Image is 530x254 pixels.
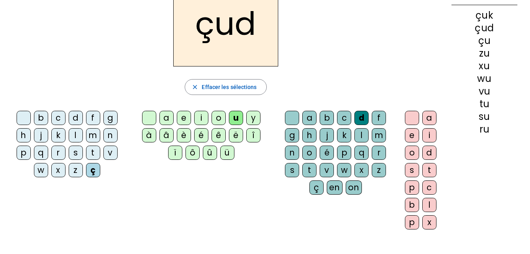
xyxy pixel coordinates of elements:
div: w [337,163,351,177]
div: o [405,146,419,160]
div: p [337,146,351,160]
div: v [320,163,334,177]
div: m [86,128,100,142]
div: q [34,146,48,160]
div: l [422,198,436,212]
div: b [405,198,419,212]
div: à [142,128,156,142]
div: tu [451,99,517,109]
div: zu [451,49,517,58]
div: ï [168,146,182,160]
div: a [302,111,317,125]
div: ê [212,128,226,142]
div: x [354,163,369,177]
div: g [103,111,118,125]
div: w [34,163,48,177]
div: çuk [451,11,517,20]
div: p [405,180,419,195]
div: t [422,163,436,177]
div: f [372,111,386,125]
div: o [302,146,317,160]
div: a [159,111,174,125]
div: r [51,146,66,160]
div: t [302,163,317,177]
div: ô [185,146,200,160]
div: m [372,128,386,142]
div: v [103,146,118,160]
div: vu [451,87,517,96]
div: wu [451,74,517,83]
div: n [285,146,299,160]
div: h [302,128,317,142]
div: ru [451,125,517,134]
div: p [405,215,419,229]
div: g [285,128,299,142]
div: é [320,146,334,160]
div: i [422,128,436,142]
div: ü [220,146,234,160]
div: j [34,128,48,142]
div: ë [229,128,243,142]
div: d [422,146,436,160]
div: o [212,111,226,125]
div: x [422,215,436,229]
div: e [405,128,419,142]
div: â [159,128,174,142]
div: b [320,111,334,125]
div: l [69,128,83,142]
div: k [51,128,66,142]
mat-icon: close [191,83,199,91]
div: u [229,111,243,125]
div: é [194,128,208,142]
div: x [51,163,66,177]
div: a [422,111,436,125]
button: Effacer les sélections [185,79,266,95]
div: d [69,111,83,125]
div: b [34,111,48,125]
div: k [337,128,351,142]
div: f [86,111,100,125]
div: î [246,128,260,142]
div: s [69,146,83,160]
div: ç [86,163,100,177]
div: h [17,128,31,142]
div: z [69,163,83,177]
div: s [285,163,299,177]
div: z [372,163,386,177]
div: ç [309,180,324,195]
div: su [451,112,517,121]
div: c [422,180,436,195]
div: û [203,146,217,160]
div: i [194,111,208,125]
div: on [346,180,362,195]
div: q [354,146,369,160]
div: c [337,111,351,125]
div: s [405,163,419,177]
div: t [86,146,100,160]
div: r [372,146,386,160]
div: è [177,128,191,142]
div: c [51,111,66,125]
div: p [17,146,31,160]
div: çu [451,36,517,45]
div: d [354,111,369,125]
div: e [177,111,191,125]
div: en [327,180,343,195]
div: çud [451,23,517,33]
div: n [103,128,118,142]
div: y [246,111,260,125]
div: l [354,128,369,142]
div: xu [451,61,517,71]
div: j [320,128,334,142]
span: Effacer les sélections [202,82,257,92]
